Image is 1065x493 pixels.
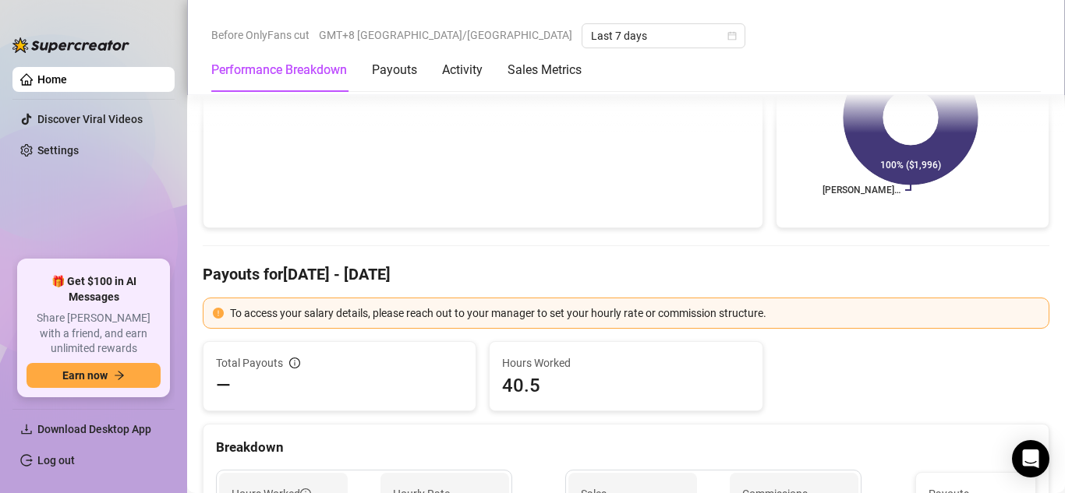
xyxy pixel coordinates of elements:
span: Before OnlyFans cut [211,23,310,47]
span: 🎁 Get $100 in AI Messages [27,274,161,305]
span: Earn now [62,369,108,382]
div: Performance Breakdown [211,61,347,79]
button: Earn nowarrow-right [27,363,161,388]
div: Sales Metrics [508,61,582,79]
span: GMT+8 [GEOGRAPHIC_DATA]/[GEOGRAPHIC_DATA] [319,23,572,47]
a: Settings [37,144,79,157]
span: arrow-right [114,370,125,381]
span: Total Payouts [216,354,283,372]
a: Home [37,73,67,86]
div: Breakdown [216,437,1036,458]
h4: Payouts for [DATE] - [DATE] [203,263,1049,285]
a: Log out [37,454,75,467]
span: exclamation-circle [213,308,224,319]
div: Open Intercom Messenger [1012,440,1049,477]
span: 40.5 [502,373,749,398]
span: Last 7 days [591,24,736,48]
a: Discover Viral Videos [37,113,143,125]
span: info-circle [289,357,300,368]
span: Download Desktop App [37,423,151,435]
div: Payouts [372,61,417,79]
span: — [216,373,231,398]
span: download [20,423,33,435]
text: [PERSON_NAME]… [823,185,900,195]
span: Share [PERSON_NAME] with a friend, and earn unlimited rewards [27,311,161,357]
span: calendar [727,31,737,40]
img: logo-BBDzfeDw.svg [12,37,129,53]
div: Activity [442,61,483,79]
div: To access your salary details, please reach out to your manager to set your hourly rate or commis... [230,305,1039,322]
span: Hours Worked [502,354,749,372]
